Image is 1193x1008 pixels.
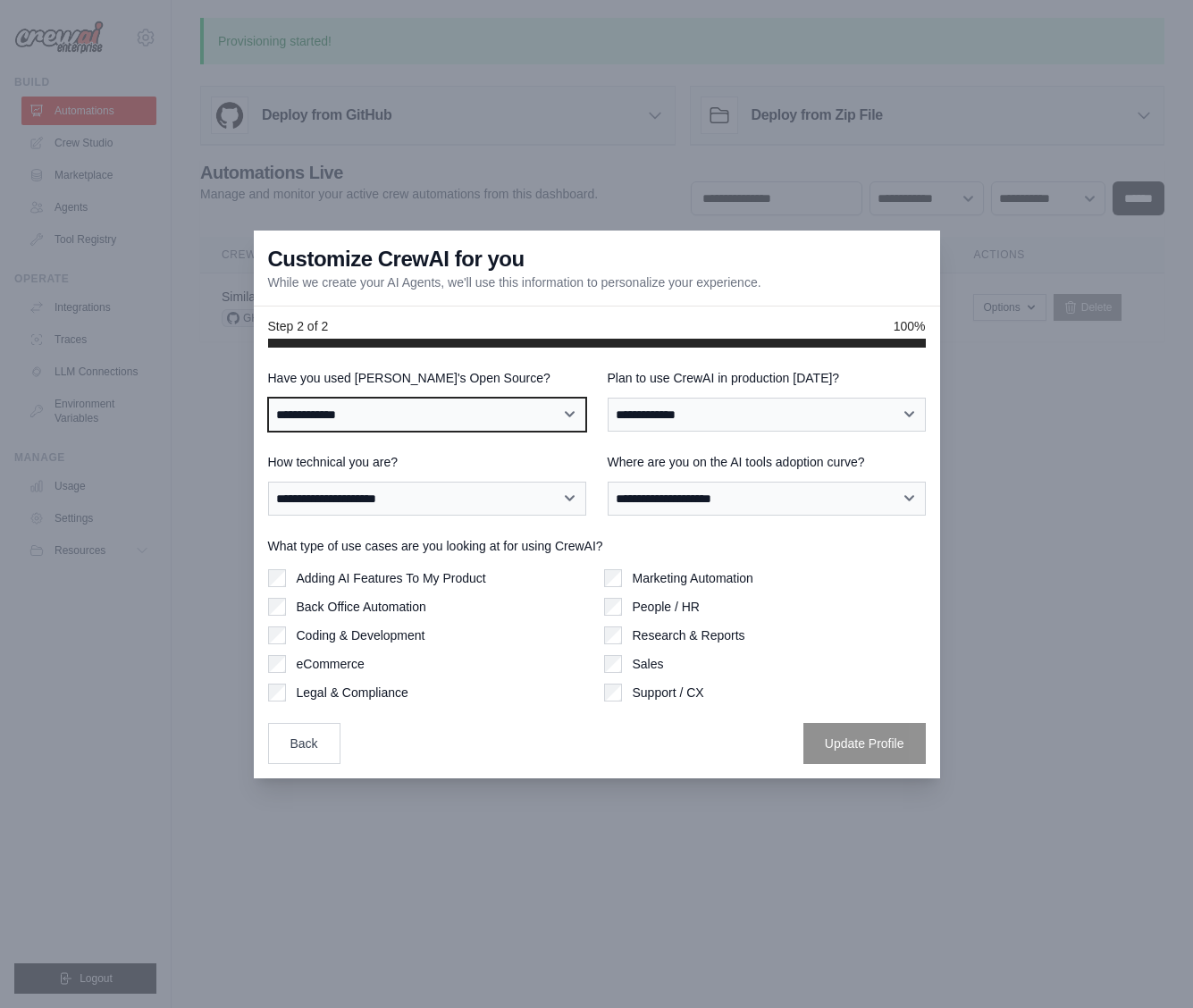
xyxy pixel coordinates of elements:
span: 100% [894,317,926,335]
label: Sales [633,655,664,673]
label: Where are you on the AI tools adoption curve? [608,453,926,471]
h3: Customize CrewAI for you [268,245,525,273]
button: Update Profile [803,723,926,764]
label: Adding AI Features To My Product [297,569,486,587]
label: Plan to use CrewAI in production [DATE]? [608,369,926,387]
label: Coding & Development [297,626,425,644]
p: While we create your AI Agents, we'll use this information to personalize your experience. [268,273,761,291]
label: Have you used [PERSON_NAME]'s Open Source? [268,369,586,387]
label: Support / CX [633,684,704,701]
label: Research & Reports [633,626,745,644]
label: How technical you are? [268,453,586,471]
label: eCommerce [297,655,365,673]
label: Legal & Compliance [297,684,408,701]
span: Step 2 of 2 [268,317,329,335]
label: People / HR [633,598,700,616]
label: Back Office Automation [297,598,426,616]
button: Back [268,723,340,764]
label: Marketing Automation [633,569,753,587]
label: What type of use cases are you looking at for using CrewAI? [268,537,926,555]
